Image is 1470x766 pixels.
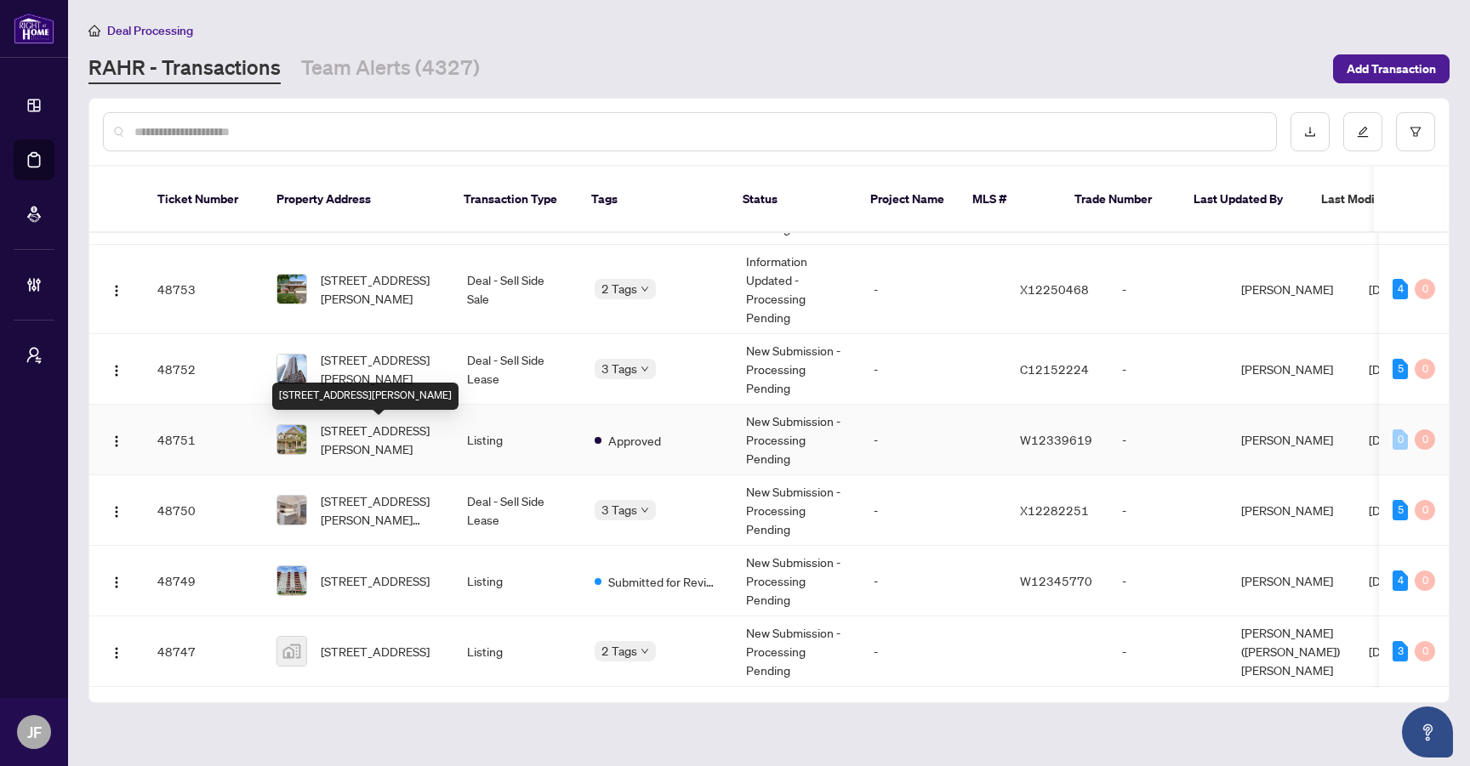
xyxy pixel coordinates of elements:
td: 48751 [144,405,263,475]
td: - [860,405,1006,475]
span: [DATE] [1369,281,1406,297]
div: 0 [1415,500,1435,520]
span: [DATE] [1369,432,1406,447]
td: [PERSON_NAME] ([PERSON_NAME]) [PERSON_NAME] [1228,616,1355,687]
td: Deal - Sell Side Lease [453,334,581,405]
span: 3 Tags [601,359,637,378]
img: thumbnail-img [277,496,306,525]
span: [STREET_ADDRESS] [321,642,430,661]
th: Tags [578,167,729,233]
button: Open asap [1402,706,1453,757]
td: 48752 [144,334,263,405]
span: X12250468 [1020,281,1089,297]
span: [STREET_ADDRESS] [321,571,430,590]
span: down [641,647,649,655]
td: [PERSON_NAME] [1228,334,1355,405]
td: [PERSON_NAME] [1228,405,1355,475]
div: 0 [1415,359,1435,379]
div: 0 [1415,429,1435,450]
div: 5 [1393,500,1408,520]
img: Logo [110,284,123,298]
span: [DATE] [1369,361,1406,377]
button: Logo [103,355,130,383]
div: [STREET_ADDRESS][PERSON_NAME] [272,383,459,410]
div: 4 [1393,279,1408,299]
span: filter [1410,126,1422,138]
td: 48747 [144,616,263,687]
td: - [1108,475,1228,546]
th: Last Modified Date [1308,167,1461,233]
span: [DATE] [1369,644,1406,659]
span: 3 Tags [601,500,637,519]
span: 2 Tags [601,641,637,661]
th: Trade Number [1061,167,1180,233]
img: thumbnail-img [277,566,306,595]
img: Logo [110,364,123,377]
span: Add Transaction [1347,55,1436,82]
span: down [641,506,649,514]
div: 0 [1393,429,1408,450]
div: 4 [1393,570,1408,591]
span: edit [1357,126,1369,138]
img: Logo [110,434,123,448]
div: 0 [1415,279,1435,299]
button: Logo [103,275,130,303]
td: - [1108,405,1228,475]
span: 2 Tags [601,279,637,298]
th: Project Name [857,167,959,233]
img: Logo [110,576,123,589]
td: - [1108,546,1228,616]
button: Logo [103,567,130,594]
button: Logo [103,426,130,453]
td: New Submission - Processing Pending [732,475,860,546]
span: [DATE] [1369,502,1406,518]
button: download [1291,112,1330,151]
span: X12282251 [1020,502,1089,518]
span: [DATE] [1369,573,1406,588]
span: Submitted for Review [608,572,719,591]
img: Logo [110,646,123,660]
th: Status [729,167,857,233]
span: [STREET_ADDRESS][PERSON_NAME] [321,350,440,388]
td: 48753 [144,245,263,334]
td: 48749 [144,546,263,616]
img: thumbnail-img [277,355,306,383]
th: MLS # [959,167,1061,233]
td: Deal - Sell Side Lease [453,475,581,546]
td: Listing [453,616,581,687]
span: Last Modified Date [1321,190,1425,208]
td: - [860,245,1006,334]
td: - [860,334,1006,405]
button: edit [1343,112,1382,151]
span: C12152224 [1020,361,1089,377]
td: - [860,546,1006,616]
img: Logo [110,505,123,519]
span: down [641,285,649,293]
td: New Submission - Processing Pending [732,405,860,475]
th: Ticket Number [144,167,263,233]
img: thumbnail-img [277,637,306,666]
button: filter [1396,112,1435,151]
img: thumbnail-img [277,275,306,304]
td: - [860,475,1006,546]
a: Team Alerts (4327) [301,54,480,84]
button: Logo [103,638,130,665]
th: Transaction Type [450,167,578,233]
button: Logo [103,496,130,524]
td: [PERSON_NAME] [1228,245,1355,334]
span: download [1304,126,1316,138]
td: [PERSON_NAME] [1228,475,1355,546]
span: Deal Processing [107,23,193,38]
span: W12345770 [1020,573,1092,588]
td: New Submission - Processing Pending [732,546,860,616]
th: Property Address [263,167,450,233]
span: home [88,25,100,37]
span: [STREET_ADDRESS][PERSON_NAME] [321,270,440,308]
td: - [1108,334,1228,405]
td: Deal - Sell Side Sale [453,245,581,334]
span: [STREET_ADDRESS][PERSON_NAME] [321,421,440,458]
td: - [860,616,1006,687]
td: Listing [453,546,581,616]
div: 5 [1393,359,1408,379]
span: down [641,365,649,373]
